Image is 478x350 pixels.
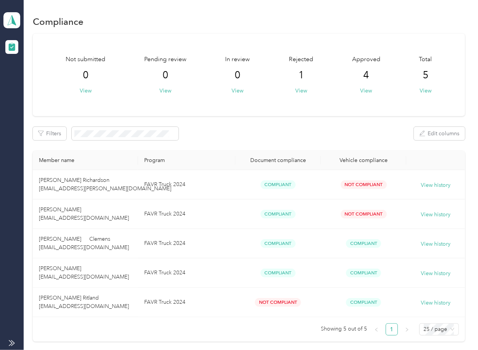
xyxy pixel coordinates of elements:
a: 1 [386,324,398,335]
span: Not Compliant [255,298,301,307]
td: FAVR Truck 2024 [138,229,235,258]
iframe: Everlance-gr Chat Button Frame [435,307,478,350]
th: Member name [33,151,138,170]
span: Compliant [346,239,381,248]
div: Document compliance [241,157,315,164]
button: View [295,87,307,95]
button: Edit columns [414,127,465,140]
button: View [159,87,171,95]
span: Compliant [261,239,296,248]
span: Compliant [346,298,381,307]
span: 0 [235,69,241,81]
button: View [420,87,431,95]
span: Pending review [144,55,187,64]
h1: Compliance [33,18,84,26]
span: Not submitted [66,55,105,64]
span: 5 [423,69,428,81]
li: Previous Page [370,323,383,335]
span: right [405,327,409,332]
button: View history [421,181,451,190]
button: View history [421,269,451,278]
button: Filters [33,127,66,140]
span: 0 [163,69,168,81]
span: [PERSON_NAME] Clemens [EMAIL_ADDRESS][DOMAIN_NAME] [39,236,129,251]
th: Program [138,151,235,170]
span: [PERSON_NAME] Ritland [EMAIL_ADDRESS][DOMAIN_NAME] [39,295,129,309]
td: FAVR Truck 2024 [138,288,235,317]
span: [PERSON_NAME] [EMAIL_ADDRESS][DOMAIN_NAME] [39,265,129,280]
button: View [232,87,244,95]
span: In review [225,55,250,64]
button: left [370,323,383,335]
span: Not Compliant [341,210,387,219]
button: View [80,87,92,95]
span: Not Compliant [341,180,387,189]
span: Compliant [261,180,296,189]
button: View [360,87,372,95]
td: FAVR Truck 2024 [138,199,235,229]
button: View history [421,240,451,248]
div: Vehicle compliance [327,157,400,164]
td: FAVR Truck 2024 [138,170,235,199]
span: Rejected [289,55,313,64]
span: Approved [352,55,380,64]
span: Total [419,55,432,64]
span: 0 [83,69,89,81]
span: 1 [298,69,304,81]
span: Compliant [261,269,296,277]
span: Compliant [261,210,296,219]
span: left [374,327,379,332]
li: Next Page [401,323,413,335]
td: FAVR Truck 2024 [138,258,235,288]
span: 4 [363,69,369,81]
button: View history [421,211,451,219]
div: Page Size [419,323,459,335]
span: [PERSON_NAME] Richardson [EMAIL_ADDRESS][PERSON_NAME][DOMAIN_NAME] [39,177,171,192]
span: Showing 5 out of 5 [321,323,367,335]
button: View history [421,299,451,307]
span: 25 / page [424,324,454,335]
span: Compliant [346,269,381,277]
button: right [401,323,413,335]
span: [PERSON_NAME] [EMAIL_ADDRESS][DOMAIN_NAME] [39,206,129,221]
